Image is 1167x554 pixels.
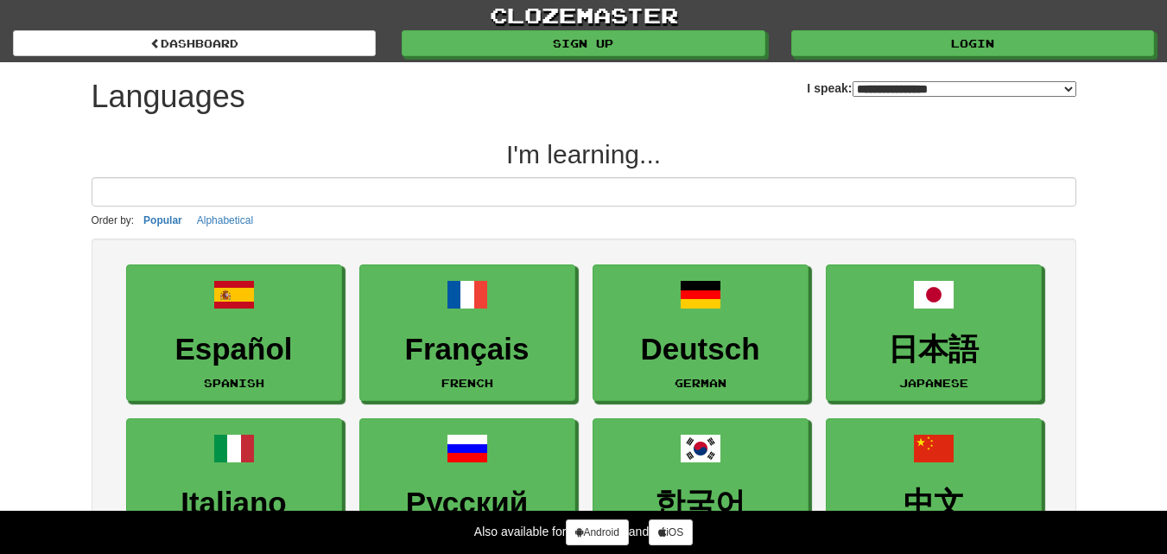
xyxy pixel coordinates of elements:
h1: Languages [92,80,245,114]
a: Android [566,519,628,545]
h2: I'm learning... [92,140,1076,169]
a: DeutschGerman [593,264,809,402]
a: dashboard [13,30,376,56]
a: Login [791,30,1154,56]
h3: Deutsch [602,333,799,366]
a: FrançaisFrench [359,264,575,402]
h3: Italiano [136,487,333,520]
button: Popular [138,211,187,230]
small: Spanish [204,377,264,389]
a: Sign up [402,30,764,56]
small: French [441,377,493,389]
h3: Français [369,333,566,366]
a: EspañolSpanish [126,264,342,402]
h3: Русский [369,487,566,520]
select: I speak: [853,81,1076,97]
a: iOS [649,519,693,545]
h3: 한국어 [602,487,799,520]
h3: 日本語 [835,333,1032,366]
button: Alphabetical [192,211,258,230]
small: German [675,377,726,389]
label: I speak: [807,80,1075,97]
h3: Español [136,333,333,366]
h3: 中文 [835,487,1032,520]
a: 日本語Japanese [826,264,1042,402]
small: Order by: [92,214,135,226]
small: Japanese [899,377,968,389]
